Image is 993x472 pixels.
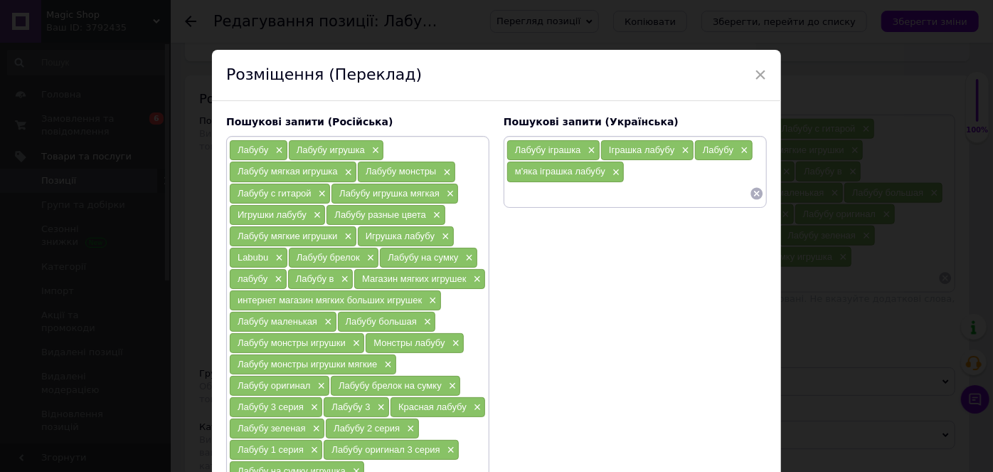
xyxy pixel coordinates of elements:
[334,423,400,434] span: Лабубу 2 серия
[310,209,322,221] span: ×
[331,402,370,412] span: Лабубу 3
[374,402,386,414] span: ×
[238,316,317,327] span: Лабубу маленькая
[338,273,349,285] span: ×
[449,337,460,350] span: ×
[307,402,319,414] span: ×
[737,145,748,157] span: ×
[341,231,352,243] span: ×
[339,188,440,199] span: Лабубу игрушка мягкая
[440,167,451,179] span: ×
[297,252,360,263] span: Лабубу брелок
[381,359,392,371] span: ×
[609,167,620,179] span: ×
[238,402,304,412] span: Лабубу 3 серия
[238,444,304,455] span: Лабубу 1 серия
[585,145,596,157] span: ×
[403,423,415,435] span: ×
[366,231,435,241] span: Игрушка лабубу
[334,209,426,220] span: Лабубу разные цвета
[443,188,455,200] span: ×
[212,50,781,101] div: Розміщення (Переклад)
[420,316,432,328] span: ×
[362,273,466,284] span: Магазин мягких игрушек
[398,402,467,412] span: Красная лабубу
[754,63,767,87] span: ×
[438,231,450,243] span: ×
[430,209,441,221] span: ×
[315,188,326,200] span: ×
[678,145,689,157] span: ×
[515,145,581,155] span: Лабубу іграшка
[238,423,306,434] span: Лабубу зеленая
[462,252,473,264] span: ×
[238,337,346,348] span: Лабубу монстры игрушки
[307,444,319,456] span: ×
[349,337,361,350] span: ×
[238,252,268,263] span: Labubu
[346,316,417,327] span: Лабубу большая
[470,273,482,285] span: ×
[388,252,458,263] span: Лабубу на сумку
[321,316,332,328] span: ×
[238,166,338,177] span: Лабубу мягкая игрушка
[14,14,527,127] body: Редактор, 3CFC02BE-90A8-406E-95EB-E11A8321CC38
[272,145,283,157] span: ×
[314,380,326,392] span: ×
[238,273,267,284] span: лабубу
[368,145,380,157] span: ×
[444,444,455,456] span: ×
[238,209,307,220] span: Игрушки лабубу
[238,188,312,199] span: Лабубу с гитарой
[373,337,445,348] span: Монстры лабубу
[238,231,337,241] span: Лабубу мягкие игрушки
[366,166,436,177] span: Лабубу монстры
[515,166,605,177] span: м'яка іграшка лабубу
[297,145,365,155] span: Лабубу игрушка
[341,167,353,179] span: ×
[238,145,268,155] span: Лабубу
[445,380,457,392] span: ×
[14,14,527,73] p: Фигурка Labubu – это не просто игрушка, а настоящее произведение современного искусства. Она прив...
[309,423,321,435] span: ×
[296,273,334,284] span: Лабубу в
[226,116,393,127] span: Пошукові запити (Російська)
[271,273,282,285] span: ×
[238,359,377,369] span: Лабубу монстры игрушки мягкие
[14,83,527,127] p: Каждая упаковка – это сюрприз, придающий азарту и интригу процессу коллекционирования. В коробке ...
[331,444,440,455] span: Лабубу оригинал 3 серия
[272,252,283,264] span: ×
[238,295,422,305] span: интернет магазин мягких больших игрушек
[425,295,437,307] span: ×
[363,252,375,264] span: ×
[504,116,679,127] span: Пошукові запити (Українська)
[339,380,442,391] span: Лабубу брелок на сумку
[238,380,311,391] span: Лабубу оригинал
[703,145,733,155] span: Лабубу
[470,402,482,414] span: ×
[609,145,674,155] span: Іграшка лабубу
